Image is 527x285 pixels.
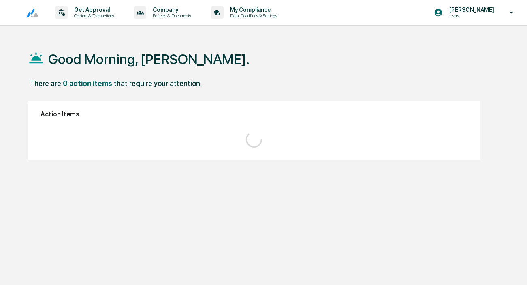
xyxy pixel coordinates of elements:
p: Users [443,13,498,19]
div: There are [30,79,61,88]
div: that require your attention. [114,79,202,88]
p: Get Approval [68,6,118,13]
div: 0 action items [63,79,112,88]
h2: Action Items [41,110,467,118]
p: Company [146,6,195,13]
h1: Good Morning, [PERSON_NAME]. [48,51,250,67]
p: Policies & Documents [146,13,195,19]
img: logo [19,8,39,18]
p: My Compliance [224,6,281,13]
p: Data, Deadlines & Settings [224,13,281,19]
p: Content & Transactions [68,13,118,19]
p: [PERSON_NAME] [443,6,498,13]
